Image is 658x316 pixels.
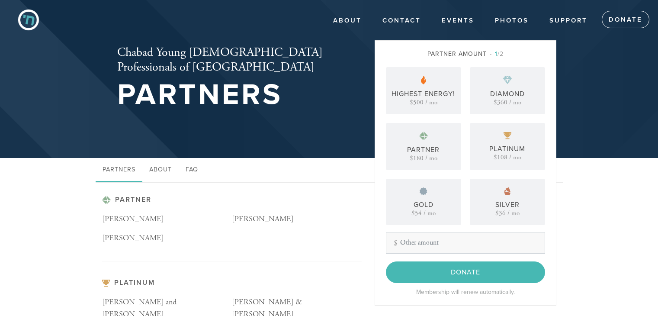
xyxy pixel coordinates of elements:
div: Partner [407,145,440,155]
img: pp-partner.svg [421,76,426,84]
a: Events [435,13,481,29]
div: Highest Energy! [392,89,455,99]
div: $360 / mo [494,99,521,106]
a: FAQ [179,158,205,182]
div: Gold [414,200,433,210]
a: Partners [96,158,142,182]
div: $108 / mo [494,154,521,161]
img: pp-platinum.svg [419,132,428,140]
input: Other amount [386,232,545,254]
span: [PERSON_NAME] [102,214,164,224]
div: $54 / mo [411,210,436,216]
div: $36 / mo [495,210,520,216]
a: Donate [602,11,649,28]
span: 1 [495,50,498,58]
div: Silver [495,200,520,210]
span: [PERSON_NAME] [102,233,164,243]
div: Diamond [490,89,525,99]
img: pp-gold.svg [102,280,110,287]
div: Partner Amount [386,49,545,58]
img: pp-platinum.svg [102,196,111,204]
h2: Chabad Young [DEMOGRAPHIC_DATA] Professionals of [GEOGRAPHIC_DATA] [117,45,347,74]
img: pp-bronze.svg [504,187,511,195]
a: Photos [488,13,535,29]
h1: Partners [117,81,347,109]
img: pp-diamond.svg [503,76,512,84]
span: /2 [490,50,504,58]
div: Platinum [489,144,525,154]
img: pp-silver.svg [420,187,427,195]
img: pp-gold.svg [504,132,511,139]
h3: Platinum [102,279,362,287]
div: Membership will renew automatically. [386,287,545,297]
h3: Partner [102,196,362,204]
a: Contact [376,13,427,29]
a: About [327,13,368,29]
a: About [142,158,179,182]
img: CYP%20Icon-02.png [13,4,44,35]
p: [PERSON_NAME] [232,213,362,226]
div: $180 / mo [410,155,437,161]
a: Support [543,13,594,29]
div: $500 / mo [410,99,437,106]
